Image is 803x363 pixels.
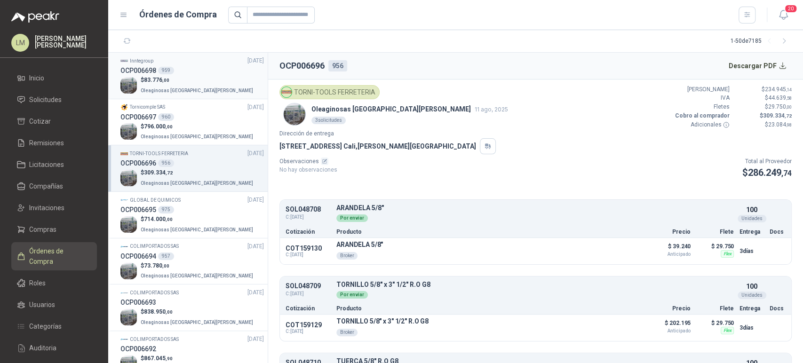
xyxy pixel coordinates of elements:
[279,85,380,99] div: TORNI-TOOLS FERRETERIA
[120,149,264,188] a: Company LogoTORNI-TOOLS FERRETERIA[DATE] OCP006696956Company Logo$309.334,72Oleaginosas [GEOGRAPH...
[247,196,264,205] span: [DATE]
[742,166,792,180] p: $
[120,103,264,142] a: Company LogoTornicomple SAS[DATE] OCP006697960Company Logo$796.000,00Oleaginosas [GEOGRAPHIC_DATA...
[144,355,173,362] span: 867.045
[144,77,169,83] span: 83.776
[311,117,346,124] div: 3 solicitudes
[763,112,792,119] span: 309.334
[673,103,730,111] p: Fletes
[286,245,331,252] p: COT159130
[247,149,264,158] span: [DATE]
[29,95,62,105] span: Solicitudes
[644,329,691,333] span: Anticipado
[141,134,253,139] span: Oleaginosas [GEOGRAPHIC_DATA][PERSON_NAME]
[141,88,253,93] span: Oleaginosas [GEOGRAPHIC_DATA][PERSON_NAME]
[120,196,128,204] img: Company Logo
[29,116,51,126] span: Cotizar
[166,124,173,129] span: ,00
[166,356,173,361] span: ,90
[120,251,156,261] h3: OCP006694
[162,263,169,268] span: ,00
[247,56,264,65] span: [DATE]
[286,290,331,298] span: C: [DATE]
[785,113,792,118] span: ,72
[141,227,253,232] span: Oleaginosas [GEOGRAPHIC_DATA][PERSON_NAME]
[336,241,383,248] p: ARANDELA 5/8"
[739,306,764,311] p: Entrega
[768,103,792,110] span: 29.750
[29,138,64,148] span: Remisiones
[735,111,792,120] p: $
[166,309,173,315] span: ,00
[130,150,188,158] p: TORNI-TOOLS FERRETERIA
[644,252,691,257] span: Anticipado
[644,229,691,235] p: Precio
[120,112,156,122] h3: OCP006697
[130,103,165,111] p: Tornicomple SAS
[29,278,46,288] span: Roles
[739,229,764,235] p: Entrega
[139,8,217,21] h1: Órdenes de Compra
[11,69,97,87] a: Inicio
[158,67,174,74] div: 959
[311,104,508,114] p: Oleaginosas [GEOGRAPHIC_DATA][PERSON_NAME]
[696,317,734,329] p: $ 29.750
[130,243,179,250] p: COLIMPORTADOS SAS
[141,76,255,85] p: $
[786,95,792,101] span: ,58
[247,288,264,297] span: [DATE]
[29,343,56,353] span: Auditoria
[673,85,730,94] p: [PERSON_NAME]
[29,224,56,235] span: Compras
[120,170,137,186] img: Company Logo
[286,213,331,221] span: C: [DATE]
[120,344,156,354] h3: OCP006692
[120,196,264,234] a: Company LogoGLOBAL DE QUIMICOS[DATE] OCP006695975Company Logo$714.000,00Oleaginosas [GEOGRAPHIC_D...
[11,296,97,314] a: Usuarios
[696,306,734,311] p: Flete
[162,78,169,83] span: ,00
[673,94,730,103] p: IVA
[130,289,179,297] p: COLIMPORTADOS SAS
[336,214,368,222] div: Por enviar
[141,168,255,177] p: $
[29,73,44,83] span: Inicio
[284,103,305,125] img: Company Logo
[336,252,358,260] div: Broker
[120,242,264,281] a: Company LogoCOLIMPORTADOS SAS[DATE] OCP006694957Company Logo$73.780,00Oleaginosas [GEOGRAPHIC_DAT...
[166,170,173,175] span: ,72
[738,215,766,222] div: Unidades
[11,317,97,335] a: Categorías
[279,157,337,166] p: Observaciones
[770,306,786,311] p: Docs
[286,329,331,334] span: C: [DATE]
[336,291,368,299] div: Por enviar
[644,317,691,333] p: $ 202.195
[768,121,792,128] span: 23.084
[130,57,153,65] p: Inntegroup
[746,205,757,215] p: 100
[696,241,734,252] p: $ 29.750
[120,243,128,250] img: Company Logo
[748,167,792,178] span: 286.249
[11,112,97,130] a: Cotizar
[735,94,792,103] p: $
[286,283,331,290] p: SOL048709
[286,206,331,213] p: SOL048708
[11,11,59,23] img: Logo peakr
[11,91,97,109] a: Solicitudes
[120,205,156,215] h3: OCP006695
[765,86,792,93] span: 234.945
[120,123,137,140] img: Company Logo
[141,273,253,278] span: Oleaginosas [GEOGRAPHIC_DATA][PERSON_NAME]
[786,87,792,92] span: ,14
[336,306,638,311] p: Producto
[286,252,331,258] span: C: [DATE]
[281,87,292,97] img: Company Logo
[158,113,174,121] div: 960
[475,106,508,113] span: 11 ago, 2025
[11,221,97,238] a: Compras
[739,245,764,257] p: 3 días
[141,261,255,270] p: $
[120,297,156,308] h3: OCP006693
